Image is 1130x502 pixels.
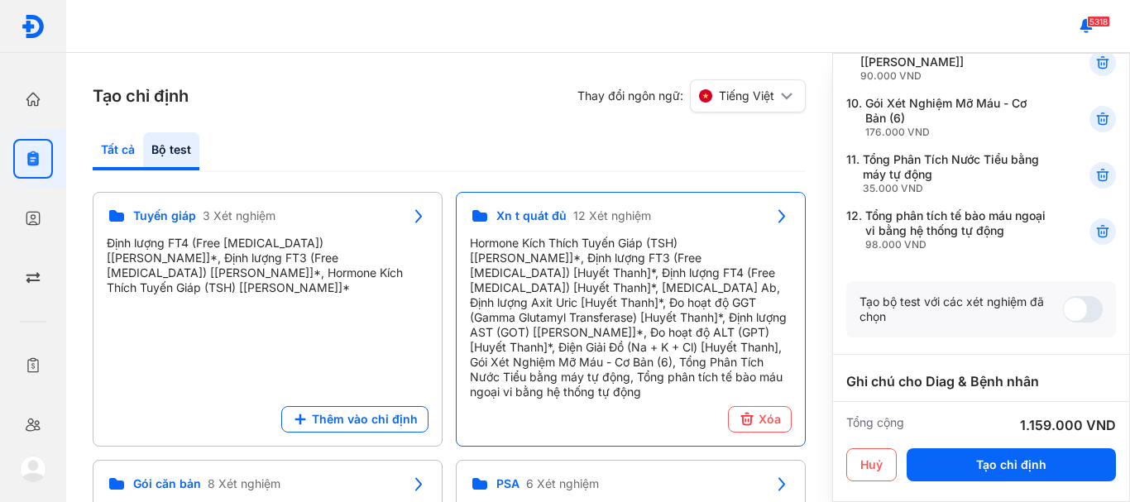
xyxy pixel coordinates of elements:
div: Tổng phân tích tế bào máu ngoại vi bằng hệ thống tự động [865,208,1049,251]
span: Xn t quát đủ [496,208,567,223]
div: Tổng Phân Tích Nước Tiểu bằng máy tự động [863,152,1049,195]
div: Tổng cộng [846,415,904,435]
button: Tạo chỉ định [907,448,1116,481]
div: 176.000 VND [865,126,1049,139]
span: 5318 [1087,16,1110,27]
img: logo [21,14,45,39]
span: 12 Xét nghiệm [573,208,651,223]
span: 8 Xét nghiệm [208,476,280,491]
div: Định lượng FT4 (Free [MEDICAL_DATA]) [[PERSON_NAME]]*, Định lượng FT3 (Free [MEDICAL_DATA]) [[PER... [107,236,429,295]
span: Tiếng Việt [719,88,774,103]
div: Tạo bộ test với các xét nghiệm đã chọn [859,294,1063,324]
div: 98.000 VND [865,238,1049,251]
div: Thay đổi ngôn ngữ: [577,79,806,112]
span: Gói căn bản [133,476,201,491]
div: 90.000 VND [860,69,1049,83]
h3: Tạo chỉ định [93,84,189,108]
button: Huỷ [846,448,897,481]
span: Xóa [759,412,781,427]
div: 10. [846,96,1049,139]
button: Xóa [728,406,792,433]
span: PSA [496,476,520,491]
div: Hormone Kích Thích Tuyến Giáp (TSH) [[PERSON_NAME]]*, Định lượng FT3 (Free [MEDICAL_DATA]) [Huyết... [470,236,792,399]
span: 6 Xét nghiệm [526,476,599,491]
span: 3 Xét nghiệm [203,208,275,223]
button: Thêm vào chỉ định [281,406,429,433]
div: Điện Giải Đồ (Na + K + Cl) [[PERSON_NAME]] [860,40,1049,83]
div: 35.000 VND [863,182,1049,195]
div: Gói Xét Nghiệm Mỡ Máu - Cơ Bản (6) [865,96,1049,139]
div: 11. [846,152,1049,195]
div: 1.159.000 VND [1020,415,1116,435]
span: Tuyến giáp [133,208,196,223]
div: 12. [846,208,1049,251]
div: Tất cả [93,132,143,170]
div: Ghi chú cho Diag & Bệnh nhân [846,371,1116,391]
div: 9. [846,40,1049,83]
img: logo [20,456,46,482]
div: Bộ test [143,132,199,170]
span: Thêm vào chỉ định [312,412,418,427]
